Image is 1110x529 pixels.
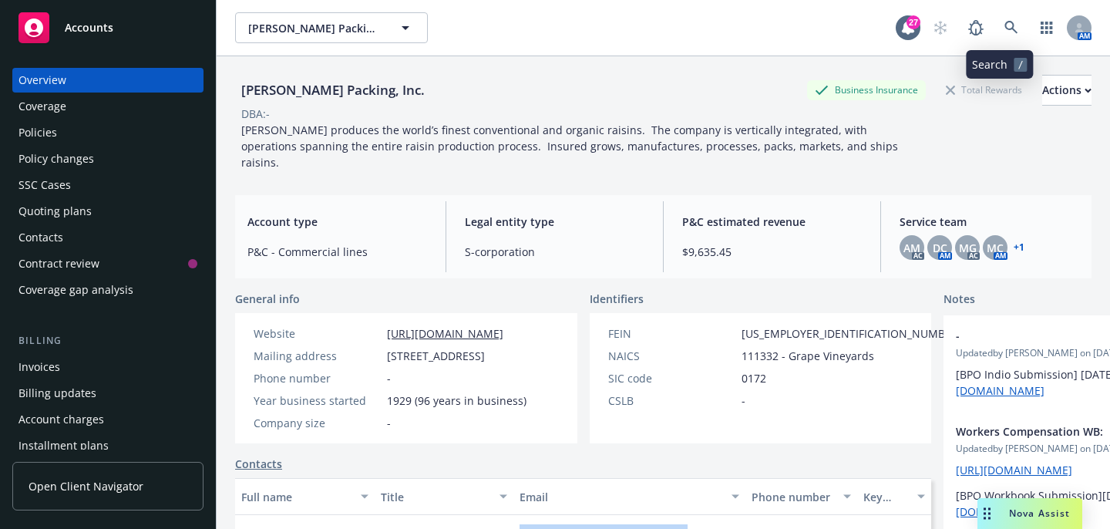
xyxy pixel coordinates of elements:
div: Contacts [18,225,63,250]
a: Report a Bug [960,12,991,43]
a: [URL][DOMAIN_NAME] [956,463,1072,477]
a: Policies [12,120,203,145]
span: S-corporation [465,244,644,260]
div: Contract review [18,251,99,276]
div: Company size [254,415,381,431]
span: MG [959,240,977,256]
a: SSC Cases [12,173,203,197]
span: P&C - Commercial lines [247,244,427,260]
div: 27 [906,15,920,29]
a: Contacts [12,225,203,250]
span: - [742,393,745,409]
a: Coverage gap analysis [12,278,203,302]
a: [URL][DOMAIN_NAME] [387,326,503,341]
span: AM [903,240,920,256]
div: Billing [12,333,203,349]
div: Email [520,489,722,505]
button: Key contact [857,478,931,515]
a: Contacts [235,456,282,472]
a: Accounts [12,6,203,49]
div: Mailing address [254,348,381,364]
button: Title [375,478,514,515]
span: Notes [943,291,975,309]
div: Drag to move [977,498,997,529]
div: NAICS [608,348,735,364]
span: Identifiers [590,291,644,307]
span: - [387,370,391,386]
div: DBA: - [241,106,270,122]
a: Contract review [12,251,203,276]
span: Account type [247,214,427,230]
div: Actions [1042,76,1091,105]
a: Overview [12,68,203,93]
span: Accounts [65,22,113,34]
span: $9,635.45 [682,244,862,260]
a: Account charges [12,407,203,432]
div: Billing updates [18,381,96,406]
span: 0172 [742,370,766,386]
div: Full name [241,489,351,505]
span: DC [933,240,947,256]
button: Phone number [745,478,856,515]
span: [PERSON_NAME] Packing, Inc. [248,20,382,36]
div: Title [381,489,491,505]
div: FEIN [608,325,735,342]
span: Open Client Navigator [29,478,143,494]
button: Full name [235,478,375,515]
span: Service team [900,214,1079,230]
span: 111332 - Grape Vineyards [742,348,874,364]
div: Website [254,325,381,342]
a: Start snowing [925,12,956,43]
a: Policy changes [12,147,203,171]
span: 1929 (96 years in business) [387,393,526,409]
a: Billing updates [12,381,203,406]
span: P&C estimated revenue [682,214,862,230]
span: Legal entity type [465,214,644,230]
span: [PERSON_NAME] produces the world’s finest conventional and organic raisins. The company is vertic... [241,123,901,170]
div: Installment plans [18,433,109,458]
a: Installment plans [12,433,203,458]
div: Policies [18,120,57,145]
div: Total Rewards [938,80,1030,99]
div: Phone number [752,489,833,505]
button: [PERSON_NAME] Packing, Inc. [235,12,428,43]
div: SIC code [608,370,735,386]
div: Phone number [254,370,381,386]
div: Key contact [863,489,908,505]
span: [STREET_ADDRESS] [387,348,485,364]
span: - [387,415,391,431]
a: Coverage [12,94,203,119]
div: SSC Cases [18,173,71,197]
div: Account charges [18,407,104,432]
div: Quoting plans [18,199,92,224]
div: CSLB [608,393,735,409]
a: +1 [1014,243,1024,252]
span: General info [235,291,300,307]
span: Nova Assist [1009,507,1070,520]
div: Coverage gap analysis [18,278,133,302]
div: Policy changes [18,147,94,171]
div: Year business started [254,393,381,409]
a: Switch app [1031,12,1062,43]
a: Quoting plans [12,199,203,224]
a: Invoices [12,355,203,379]
button: Actions [1042,75,1091,106]
a: Search [996,12,1027,43]
span: [US_EMPLOYER_IDENTIFICATION_NUMBER] [742,325,962,342]
div: Coverage [18,94,66,119]
div: [PERSON_NAME] Packing, Inc. [235,80,431,100]
span: MC [987,240,1004,256]
button: Nova Assist [977,498,1082,529]
div: Overview [18,68,66,93]
button: Email [513,478,745,515]
div: Business Insurance [807,80,926,99]
div: Invoices [18,355,60,379]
